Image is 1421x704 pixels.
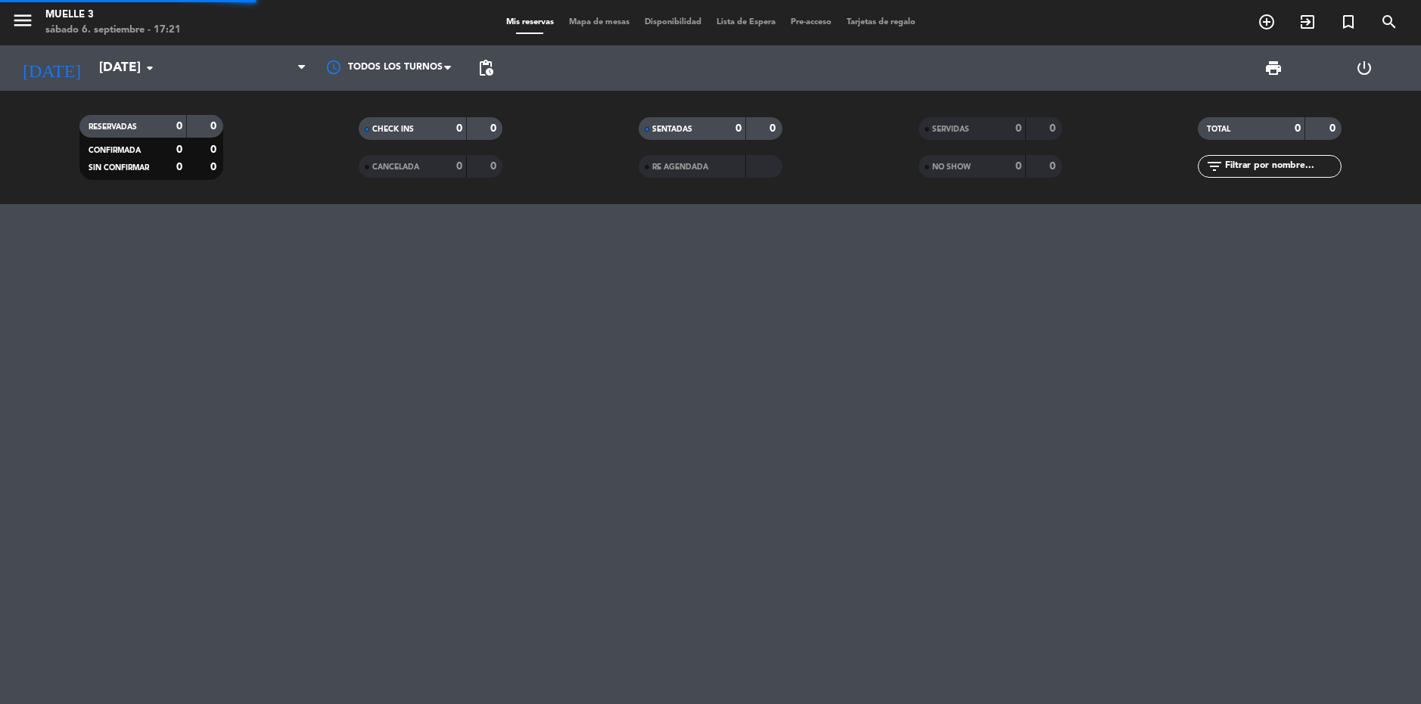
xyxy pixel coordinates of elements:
[1339,13,1357,31] i: turned_in_not
[89,164,149,172] span: SIN CONFIRMAR
[1207,126,1230,133] span: TOTAL
[637,18,709,26] span: Disponibilidad
[783,18,839,26] span: Pre-acceso
[1329,123,1339,134] strong: 0
[1224,158,1341,175] input: Filtrar por nombre...
[1295,123,1301,134] strong: 0
[141,59,159,77] i: arrow_drop_down
[709,18,783,26] span: Lista de Espera
[210,162,219,172] strong: 0
[456,161,462,172] strong: 0
[456,123,462,134] strong: 0
[932,163,971,171] span: NO SHOW
[372,163,419,171] span: CANCELADA
[210,144,219,155] strong: 0
[1015,161,1021,172] strong: 0
[11,9,34,37] button: menu
[45,23,181,38] div: sábado 6. septiembre - 17:21
[499,18,561,26] span: Mis reservas
[490,123,499,134] strong: 0
[45,8,181,23] div: Muelle 3
[770,123,779,134] strong: 0
[176,144,182,155] strong: 0
[11,51,92,85] i: [DATE]
[1298,13,1317,31] i: exit_to_app
[1380,13,1398,31] i: search
[1264,59,1283,77] span: print
[89,147,141,154] span: CONFIRMADA
[1205,157,1224,175] i: filter_list
[561,18,637,26] span: Mapa de mesas
[1015,123,1021,134] strong: 0
[1049,161,1059,172] strong: 0
[932,126,969,133] span: SERVIDAS
[652,163,708,171] span: RE AGENDADA
[735,123,742,134] strong: 0
[11,9,34,32] i: menu
[176,162,182,172] strong: 0
[1355,59,1373,77] i: power_settings_new
[490,161,499,172] strong: 0
[477,59,495,77] span: pending_actions
[652,126,692,133] span: SENTADAS
[839,18,923,26] span: Tarjetas de regalo
[1049,123,1059,134] strong: 0
[89,123,137,131] span: RESERVADAS
[1319,45,1410,91] div: LOG OUT
[210,121,219,132] strong: 0
[372,126,414,133] span: CHECK INS
[176,121,182,132] strong: 0
[1258,13,1276,31] i: add_circle_outline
